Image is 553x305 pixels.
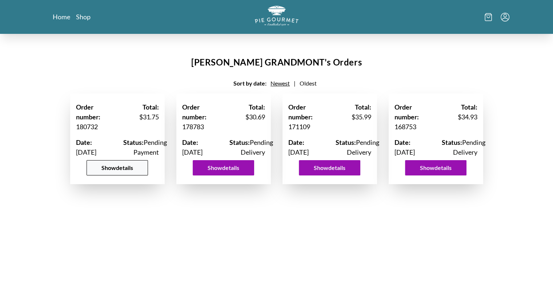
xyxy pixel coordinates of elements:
[143,103,159,111] span: Total:
[249,103,265,111] span: Total:
[394,138,430,157] h1: [DATE]
[501,13,509,21] button: Menu
[336,102,371,132] h1: $ 35.99
[288,138,324,157] h1: [DATE]
[394,103,419,121] span: Order number:
[442,102,477,132] h1: $ 34.93
[233,79,320,88] div: |
[442,138,477,157] h1: Pending Delivery
[405,160,466,175] button: More Details
[271,80,290,87] span: Newest
[300,80,317,87] span: Oldest
[193,160,254,175] button: More Details
[442,138,462,146] span: Status:
[76,138,112,157] h1: [DATE]
[123,138,159,157] h1: Pending Payment
[182,102,218,132] h2: 178783
[76,102,112,132] h2: 180732
[233,80,267,87] span: Sort by date:
[288,102,324,132] h2: 171109
[394,138,410,146] span: Date:
[123,138,144,146] span: Status:
[229,102,265,132] h1: $ 30.69
[87,160,148,175] button: More Details
[336,138,371,157] h1: Pending Delivery
[255,6,298,26] img: logo
[53,12,70,21] a: Home
[288,138,304,146] span: Date:
[76,12,91,21] a: Shop
[255,6,298,28] a: Logo
[76,103,100,121] span: Order number:
[182,103,207,121] span: Order number:
[394,102,430,132] h2: 168753
[229,138,250,146] span: Status:
[123,102,159,132] h1: $ 31.75
[76,138,92,146] span: Date:
[336,138,356,146] span: Status:
[355,103,371,111] span: Total:
[44,56,509,73] h1: [PERSON_NAME] GRANDMONT 's Orders
[182,138,218,157] h1: [DATE]
[229,138,265,157] h1: Pending Delivery
[299,160,360,175] button: More Details
[182,138,198,146] span: Date:
[461,103,477,111] span: Total:
[288,103,313,121] span: Order number:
